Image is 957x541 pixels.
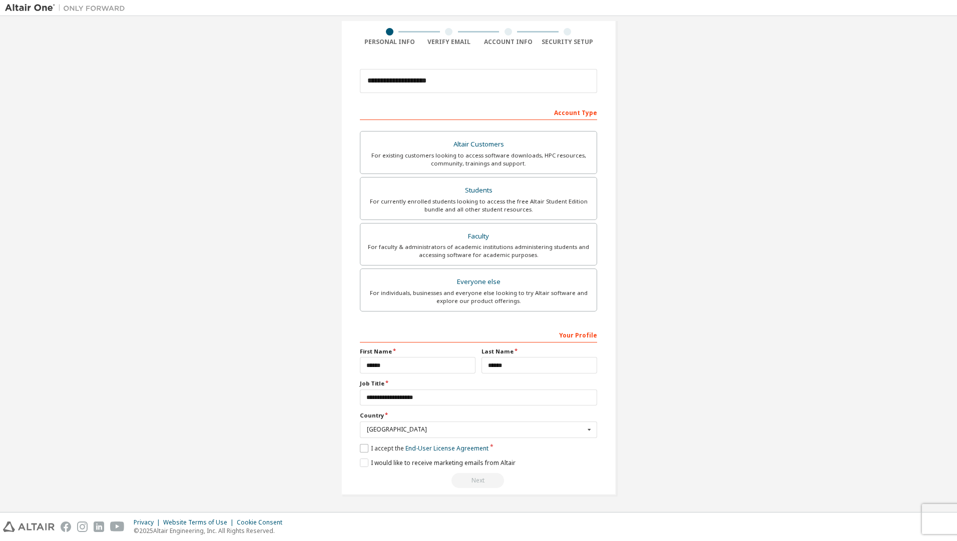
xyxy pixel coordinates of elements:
[3,521,55,532] img: altair_logo.svg
[360,458,516,467] label: I would like to receive marketing emails from Altair
[61,521,71,532] img: facebook.svg
[366,183,591,197] div: Students
[366,289,591,305] div: For individuals, businesses and everyone else looking to try Altair software and explore our prod...
[366,151,591,167] div: For existing customers looking to access software downloads, HPC resources, community, trainings ...
[360,473,597,488] div: Read and acccept EULA to continue
[110,521,125,532] img: youtube.svg
[419,38,479,46] div: Verify Email
[360,379,597,387] label: Job Title
[366,197,591,213] div: For currently enrolled students looking to access the free Altair Student Edition bundle and all ...
[366,137,591,151] div: Altair Customers
[134,526,288,535] p: © 2025 Altair Engineering, Inc. All Rights Reserved.
[405,444,489,452] a: End-User License Agreement
[366,229,591,243] div: Faculty
[360,326,597,342] div: Your Profile
[367,426,585,432] div: [GEOGRAPHIC_DATA]
[163,518,237,526] div: Website Terms of Use
[482,347,597,355] label: Last Name
[360,444,489,452] label: I accept the
[360,347,475,355] label: First Name
[237,518,288,526] div: Cookie Consent
[478,38,538,46] div: Account Info
[538,38,598,46] div: Security Setup
[360,411,597,419] label: Country
[366,275,591,289] div: Everyone else
[360,38,419,46] div: Personal Info
[134,518,163,526] div: Privacy
[366,243,591,259] div: For faculty & administrators of academic institutions administering students and accessing softwa...
[94,521,104,532] img: linkedin.svg
[5,3,130,13] img: Altair One
[360,104,597,120] div: Account Type
[77,521,88,532] img: instagram.svg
